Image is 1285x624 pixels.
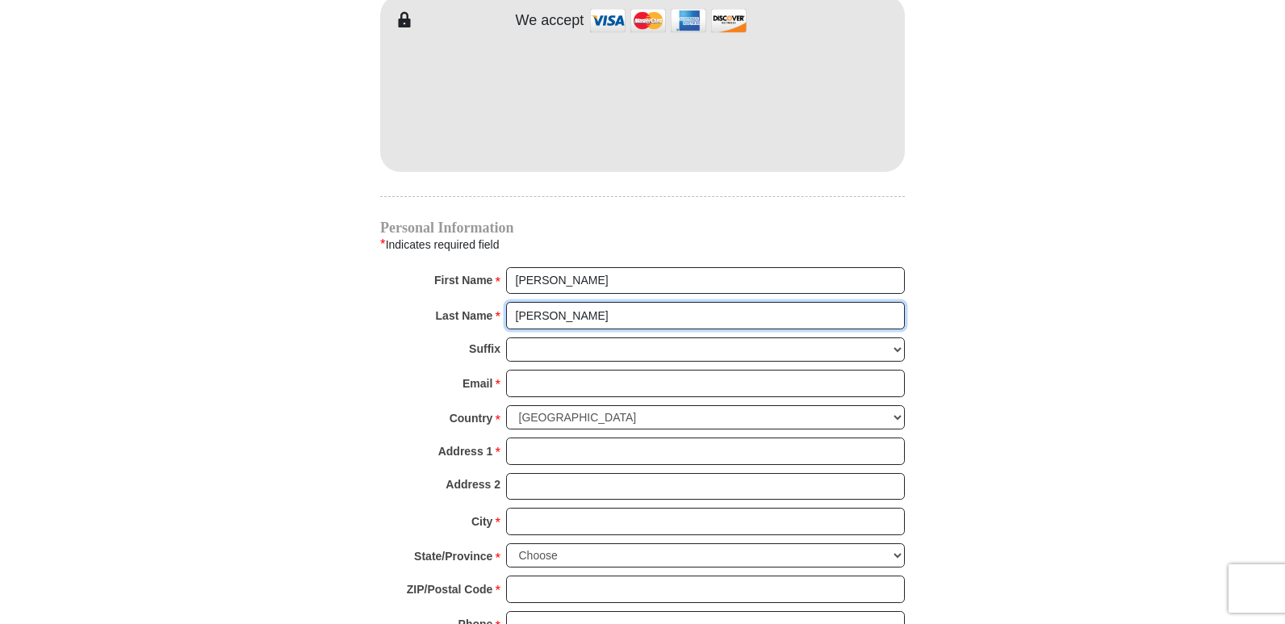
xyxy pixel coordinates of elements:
strong: Last Name [436,304,493,327]
strong: City [471,510,492,533]
strong: Suffix [469,337,500,360]
div: Indicates required field [380,234,905,255]
strong: ZIP/Postal Code [407,578,493,601]
strong: Address 2 [446,473,500,496]
img: credit cards accepted [588,3,749,38]
strong: Address 1 [438,440,493,463]
strong: State/Province [414,545,492,567]
strong: Email [463,372,492,395]
h4: We accept [516,12,584,30]
h4: Personal Information [380,221,905,234]
strong: First Name [434,269,492,291]
strong: Country [450,407,493,429]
